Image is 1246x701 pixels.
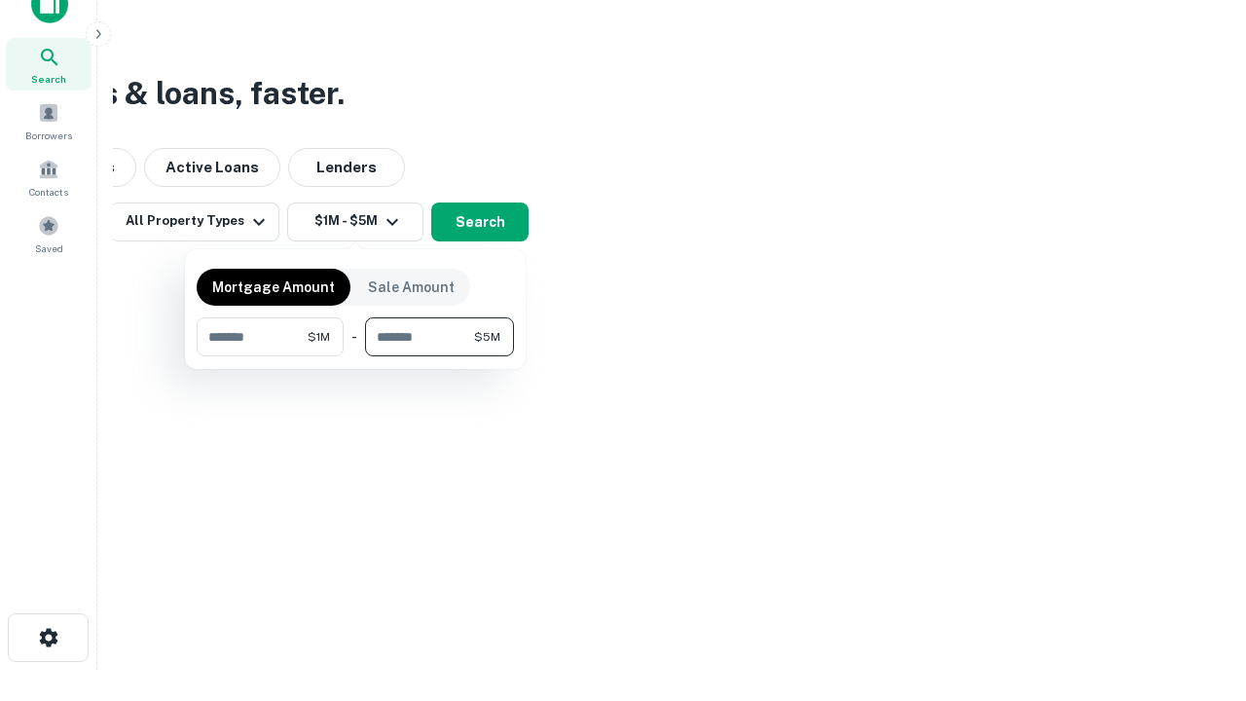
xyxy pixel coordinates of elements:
[1149,545,1246,639] iframe: Chat Widget
[308,328,330,346] span: $1M
[474,328,500,346] span: $5M
[212,277,335,298] p: Mortgage Amount
[368,277,455,298] p: Sale Amount
[351,317,357,356] div: -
